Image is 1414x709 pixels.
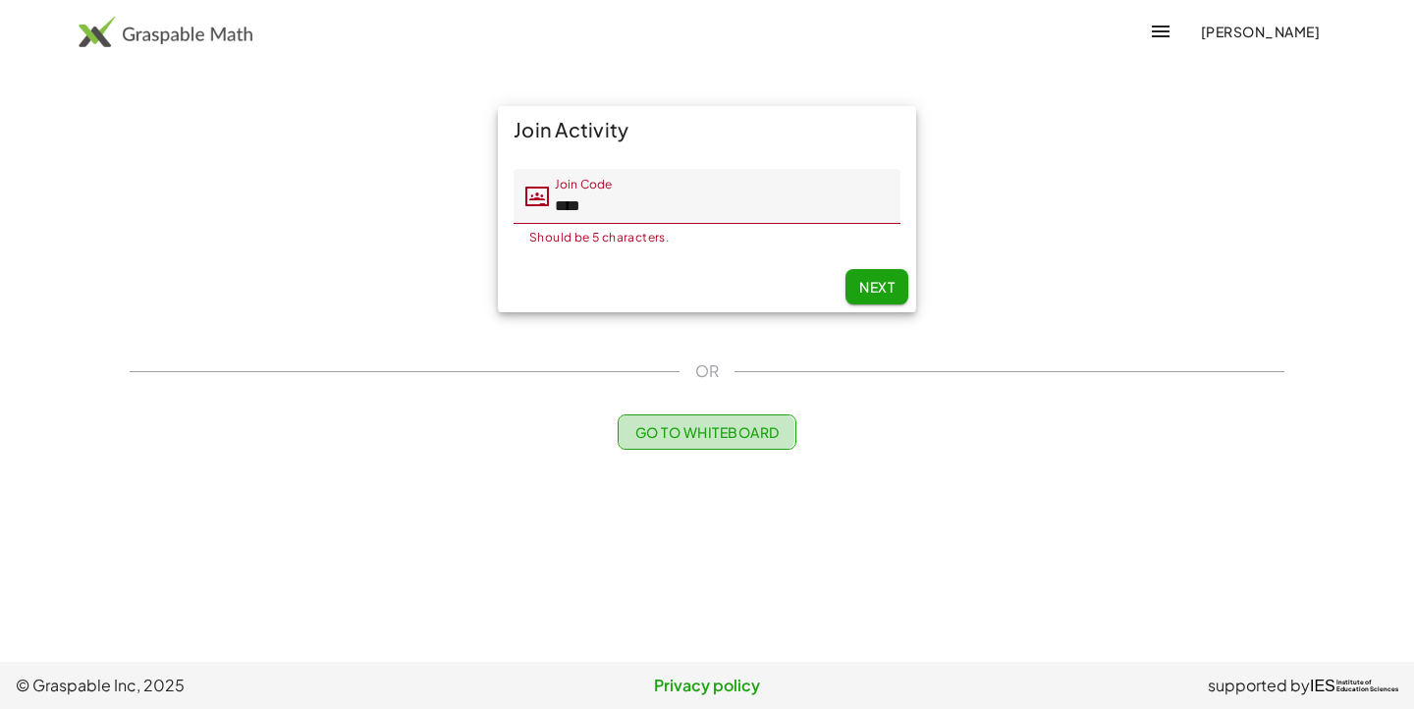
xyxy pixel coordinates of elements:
a: IESInstitute ofEducation Sciences [1310,674,1398,697]
div: Join Activity [498,106,916,153]
span: [PERSON_NAME] [1200,23,1320,40]
button: Go to Whiteboard [618,414,795,450]
span: IES [1310,677,1335,695]
span: Institute of Education Sciences [1336,680,1398,693]
span: Next [859,278,895,296]
span: supported by [1208,674,1310,697]
span: OR [695,359,719,383]
button: Next [845,269,908,304]
span: Go to Whiteboard [634,423,779,441]
button: [PERSON_NAME] [1184,14,1335,49]
span: © Graspable Inc, 2025 [16,674,476,697]
div: Should be 5 characters. [529,232,859,244]
a: Privacy policy [476,674,937,697]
